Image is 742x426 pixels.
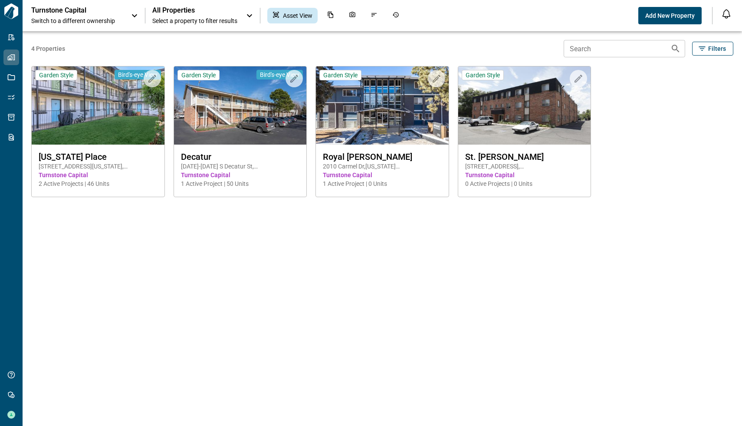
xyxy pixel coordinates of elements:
span: Decatur [181,152,300,162]
span: 4 Properties [31,44,560,53]
span: Royal [PERSON_NAME] [323,152,442,162]
span: St. [PERSON_NAME] [465,152,584,162]
div: Asset View [267,8,318,23]
p: Turnstone Capital [31,6,109,15]
span: Garden Style [323,71,358,79]
span: Bird's-eye View [260,71,299,79]
span: [US_STATE] Place [39,152,158,162]
span: Turnstone Capital [39,171,158,179]
div: Issues & Info [365,8,383,23]
span: 1 Active Project | 0 Units [323,179,442,188]
span: Asset View [283,11,312,20]
span: 2 Active Projects | 46 Units [39,179,158,188]
span: Bird's-eye View [118,71,158,79]
span: Garden Style [466,71,500,79]
img: property-asset [174,66,307,145]
span: Turnstone Capital [181,171,300,179]
span: Garden Style [181,71,216,79]
button: Add New Property [638,7,702,24]
span: Switch to a different ownership [31,17,122,25]
span: 0 Active Projects | 0 Units [465,179,584,188]
img: property-asset [458,66,591,145]
span: Turnstone Capital [465,171,584,179]
span: Turnstone Capital [323,171,442,179]
span: [STREET_ADDRESS] , [GEOGRAPHIC_DATA] , CO [465,162,584,171]
span: Filters [708,44,726,53]
span: [DATE]-[DATE] S Decatur St , [GEOGRAPHIC_DATA] , CO [181,162,300,171]
span: Select a property to filter results [152,17,237,25]
span: 2010 Carmel Dr , [US_STATE][GEOGRAPHIC_DATA] , CO [323,162,442,171]
span: Garden Style [39,71,73,79]
span: All Properties [152,6,237,15]
span: Add New Property [645,11,695,20]
div: Job History [387,8,404,23]
img: property-asset [32,66,164,145]
div: Photos [344,8,361,23]
button: Filters [692,42,733,56]
span: [STREET_ADDRESS][US_STATE] , [GEOGRAPHIC_DATA] , CO [39,162,158,171]
img: property-asset [316,66,449,145]
div: Documents [322,8,339,23]
button: Search properties [667,40,684,57]
span: 1 Active Project | 50 Units [181,179,300,188]
button: Open notification feed [719,7,733,21]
